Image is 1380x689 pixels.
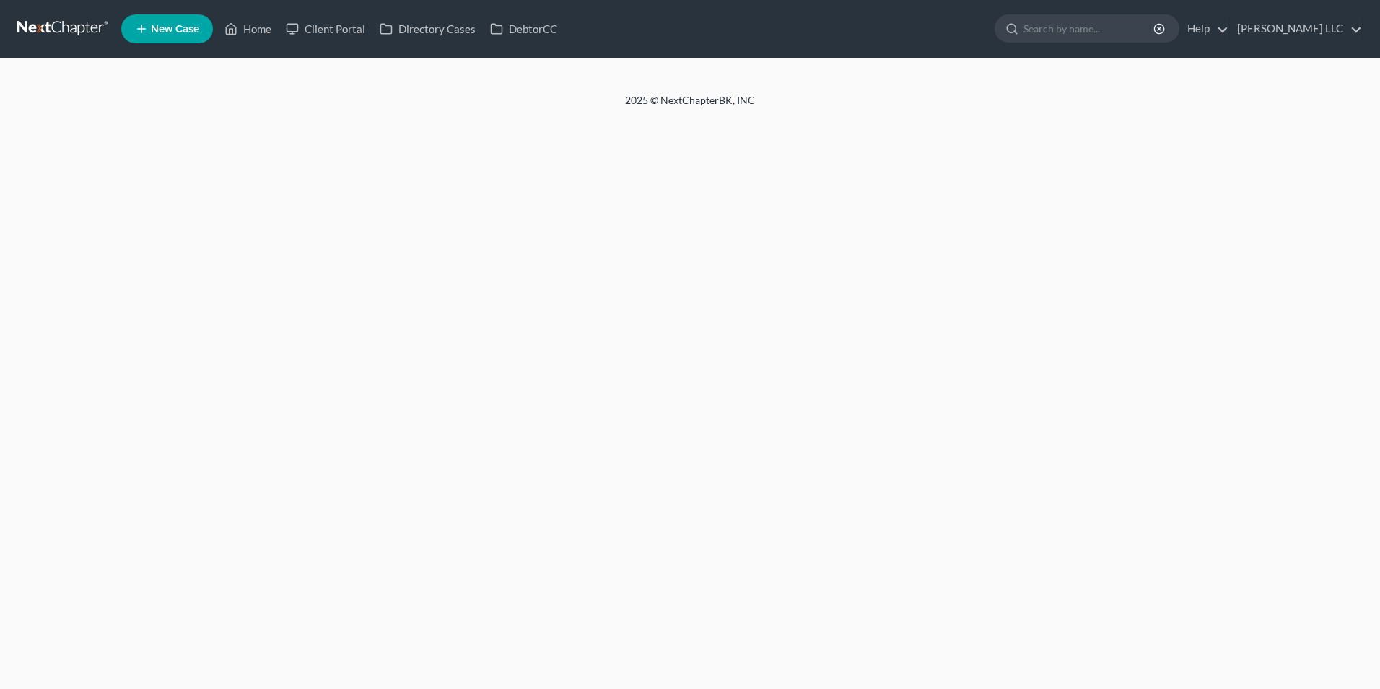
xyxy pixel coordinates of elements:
a: Client Portal [279,16,372,42]
a: [PERSON_NAME] LLC [1230,16,1362,42]
div: 2025 © NextChapterBK, INC [279,93,1101,119]
a: Directory Cases [372,16,483,42]
a: Help [1180,16,1228,42]
input: Search by name... [1023,15,1156,42]
a: DebtorCC [483,16,564,42]
span: New Case [151,24,199,35]
a: Home [217,16,279,42]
